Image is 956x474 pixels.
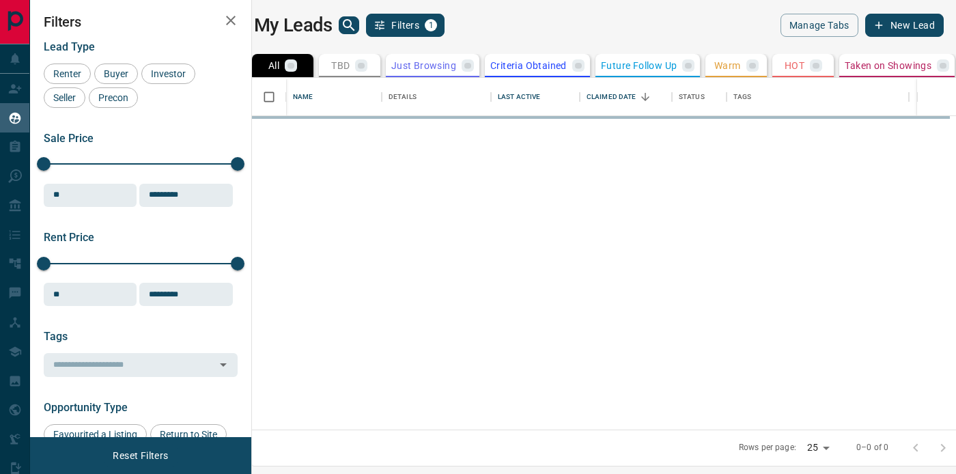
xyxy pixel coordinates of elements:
p: Warm [714,61,741,70]
div: Buyer [94,64,138,84]
div: Favourited a Listing [44,424,147,445]
div: Name [286,78,382,116]
div: Details [389,78,417,116]
span: 1 [426,20,436,30]
div: Status [672,78,727,116]
span: Renter [48,68,86,79]
span: Precon [94,92,133,103]
p: 0–0 of 0 [856,442,888,454]
div: Tags [733,78,752,116]
span: Opportunity Type [44,401,128,414]
p: Rows per page: [739,442,796,454]
p: TBD [331,61,350,70]
p: Taken on Showings [845,61,931,70]
div: Seller [44,87,85,108]
span: Rent Price [44,231,94,244]
p: Criteria Obtained [490,61,567,70]
div: Status [679,78,705,116]
span: Return to Site [155,429,222,440]
button: Filters1 [366,14,445,37]
div: Investor [141,64,195,84]
div: Renter [44,64,91,84]
span: Buyer [99,68,133,79]
button: Manage Tabs [781,14,858,37]
div: Claimed Date [580,78,672,116]
div: Last Active [491,78,580,116]
h2: Filters [44,14,238,30]
h1: My Leads [254,14,333,36]
div: Precon [89,87,138,108]
span: Seller [48,92,81,103]
button: Sort [636,87,655,107]
span: Sale Price [44,132,94,145]
p: Just Browsing [391,61,456,70]
span: Tags [44,330,68,343]
button: Reset Filters [104,444,177,467]
p: Future Follow Up [601,61,677,70]
button: New Lead [865,14,944,37]
div: Tags [727,78,909,116]
button: Open [214,355,233,374]
p: HOT [785,61,804,70]
span: Favourited a Listing [48,429,142,440]
span: Lead Type [44,40,95,53]
div: Return to Site [150,424,227,445]
div: Name [293,78,313,116]
button: search button [339,16,359,34]
div: Last Active [498,78,540,116]
p: All [268,61,279,70]
div: Claimed Date [587,78,636,116]
div: Details [382,78,491,116]
span: Investor [146,68,191,79]
div: 25 [802,438,834,458]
